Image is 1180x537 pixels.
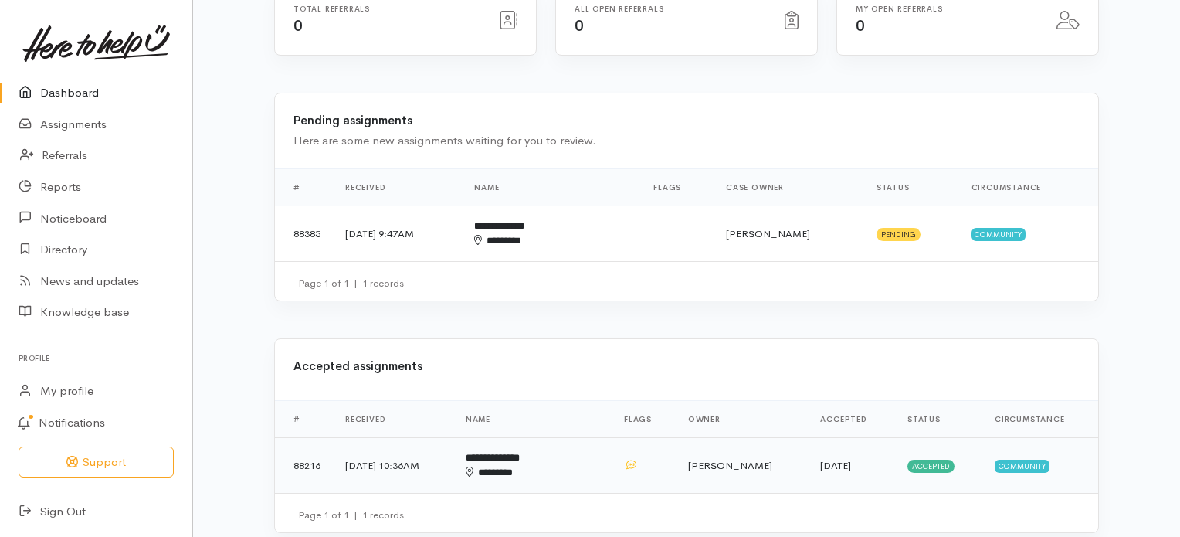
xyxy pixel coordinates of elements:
[959,168,1098,206] th: Circumstance
[19,348,174,369] h6: Profile
[575,5,766,13] h6: All open referrals
[907,460,955,472] span: Accepted
[995,460,1049,472] span: Community
[293,132,1080,150] div: Here are some new assignments waiting for you to review.
[333,400,453,437] th: Received
[298,277,404,290] small: Page 1 of 1 1 records
[19,447,174,478] button: Support
[676,400,809,437] th: Owner
[333,206,462,261] td: [DATE] 9:47AM
[877,228,921,240] span: Pending
[895,400,982,437] th: Status
[354,277,358,290] span: |
[714,206,864,261] td: [PERSON_NAME]
[982,400,1098,437] th: Circumstance
[676,437,809,493] td: [PERSON_NAME]
[298,508,404,522] small: Page 1 of 1 1 records
[864,168,959,206] th: Status
[275,437,333,493] td: 88216
[293,16,303,36] span: 0
[714,168,864,206] th: Case Owner
[462,168,641,206] th: Name
[333,168,462,206] th: Received
[293,113,412,127] b: Pending assignments
[808,400,894,437] th: Accepted
[293,5,480,13] h6: Total referrals
[575,16,584,36] span: 0
[453,400,612,437] th: Name
[275,400,333,437] th: #
[820,459,851,472] time: [DATE]
[971,228,1026,240] span: Community
[856,5,1038,13] h6: My open referrals
[275,168,333,206] th: #
[293,359,422,373] b: Accepted assignments
[856,16,865,36] span: 0
[641,168,714,206] th: Flags
[354,508,358,522] span: |
[275,206,333,261] td: 88385
[612,400,676,437] th: Flags
[333,437,453,493] td: [DATE] 10:36AM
